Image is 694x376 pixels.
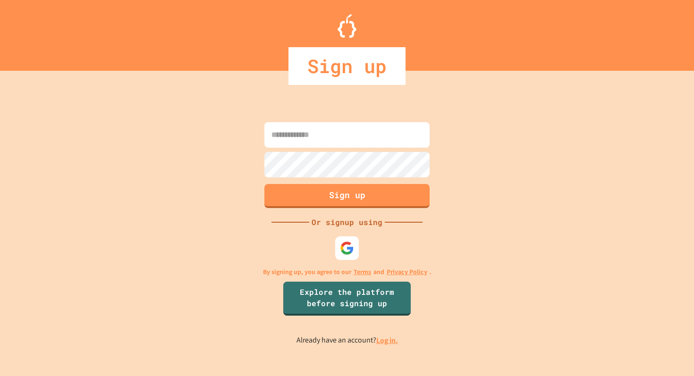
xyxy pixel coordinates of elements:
a: Privacy Policy [387,267,427,277]
p: Already have an account? [296,334,398,346]
div: Sign up [288,47,406,85]
a: Terms [354,267,371,277]
a: Log in. [376,335,398,345]
p: By signing up, you agree to our and . [263,267,432,277]
button: Sign up [264,184,430,208]
img: google-icon.svg [340,241,354,255]
img: Logo.svg [338,14,356,38]
div: Or signup using [309,217,385,228]
a: Explore the platform before signing up [283,282,411,316]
